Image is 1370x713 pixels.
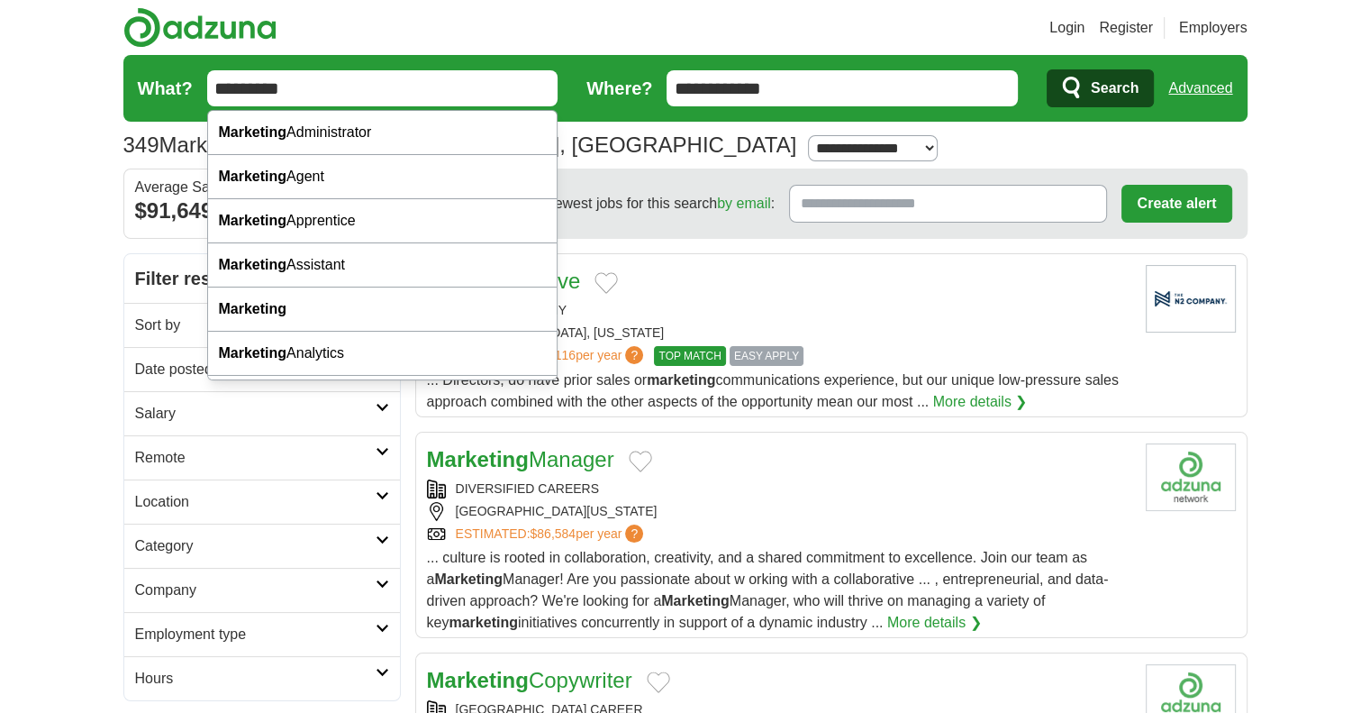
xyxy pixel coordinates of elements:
strong: Marketing [427,668,529,692]
strong: Marketing [661,593,730,608]
strong: Marketing [219,124,287,140]
strong: Marketing [219,301,287,316]
a: More details ❯ [933,391,1028,413]
h2: Sort by [135,315,376,336]
img: Adzuna logo [123,7,277,48]
span: Receive the newest jobs for this search : [467,193,775,215]
span: 349 [123,129,159,161]
strong: marketing [647,372,715,388]
div: DIVERSIFIED CAREERS [427,480,1131,498]
a: Employment type [124,612,400,656]
h1: Marketing Jobs in [GEOGRAPHIC_DATA], [GEOGRAPHIC_DATA] [123,133,797,157]
div: $91,649 [135,195,389,227]
strong: Marketing [219,169,287,184]
div: Assistant [208,243,558,288]
strong: Marketing [219,257,287,272]
span: EASY APPLY [730,346,803,366]
a: Date posted [124,347,400,391]
a: Remote [124,435,400,480]
span: ? [625,346,643,364]
strong: Marketing [434,571,503,587]
strong: Marketing [219,345,287,361]
a: Advanced [1168,70,1232,106]
label: What? [138,75,193,102]
button: Add to favorite jobs [629,451,652,472]
img: Company logo [1146,265,1236,333]
button: Create alert [1121,185,1231,223]
h2: Filter results [124,254,400,303]
span: ... Directors, do have prior sales or communications experience, but our unique low-pressure sale... [427,372,1119,409]
div: THE N2 COMPANY [427,301,1131,320]
strong: Marketing [427,447,529,471]
span: ... culture is rooted in collaboration, creativity, and a shared commitment to excellence. Join o... [427,550,1109,630]
a: Company [124,568,400,612]
a: Employers [1179,17,1248,39]
span: Search [1091,70,1139,106]
h2: Date posted [135,359,376,380]
strong: Marketing [219,213,287,228]
div: Average Salary [135,180,389,195]
div: Agent [208,155,558,199]
a: Register [1099,17,1153,39]
a: Salary [124,391,400,435]
h2: Company [135,580,376,601]
a: Sort by [124,303,400,347]
h2: Location [135,491,376,513]
div: [GEOGRAPHIC_DATA], [US_STATE] [427,324,1131,343]
span: TOP MATCH [654,346,725,366]
span: ? [625,525,643,543]
img: Company logo [1146,443,1236,511]
a: Category [124,524,400,568]
h2: Hours [135,668,376,690]
h2: Category [135,535,376,557]
a: MarketingManager [427,447,614,471]
a: More details ❯ [887,612,982,634]
label: Where? [586,75,652,102]
span: $86,584 [530,526,576,541]
strong: marketing [449,615,517,630]
button: Add to favorite jobs [594,272,618,294]
h2: Employment type [135,624,376,645]
a: MarketingCopywriter [427,668,632,692]
a: Location [124,480,400,524]
div: Administrator [208,111,558,155]
a: Hours [124,656,400,700]
a: by email [717,196,771,211]
a: ESTIMATED:$86,584per year? [456,525,648,544]
div: Graduate [208,376,558,420]
h2: Salary [135,403,376,425]
button: Add to favorite jobs [647,672,670,693]
a: Login [1049,17,1084,39]
h2: Remote [135,447,376,469]
div: Apprentice [208,199,558,243]
button: Search [1047,69,1154,107]
div: [GEOGRAPHIC_DATA][US_STATE] [427,502,1131,521]
div: Analytics [208,332,558,376]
